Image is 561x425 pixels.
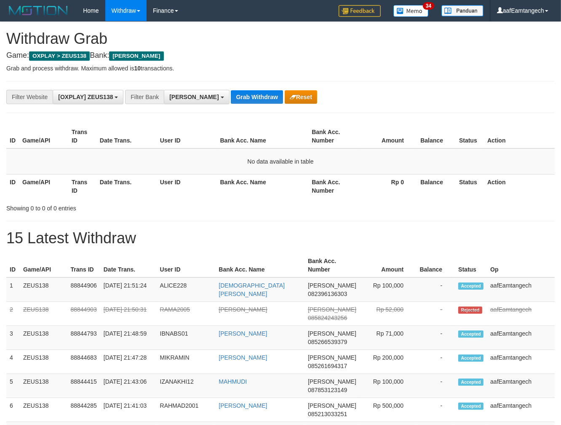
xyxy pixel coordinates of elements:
td: 88844285 [67,398,100,422]
th: ID [6,124,19,148]
td: ZEUS138 [20,374,67,398]
td: 4 [6,350,20,374]
td: 3 [6,326,20,350]
td: IBNABS01 [157,326,216,350]
td: 88844903 [67,302,100,326]
td: - [416,374,455,398]
span: [PERSON_NAME] [308,402,356,409]
button: [PERSON_NAME] [164,90,229,104]
th: User ID [157,253,216,277]
th: Status [456,174,484,198]
span: [OXPLAY] ZEUS138 [58,94,113,100]
span: Copy 085824243256 to clipboard [308,315,347,321]
td: aafEamtangech [487,398,555,422]
td: - [416,398,455,422]
button: Grab Withdraw [231,90,283,104]
td: aafEamtangech [487,350,555,374]
img: MOTION_logo.png [6,4,70,17]
th: Balance [417,124,456,148]
td: aafEamtangech [487,302,555,326]
span: Accepted [458,282,484,290]
td: - [416,350,455,374]
div: Filter Website [6,90,53,104]
span: Accepted [458,331,484,338]
span: Accepted [458,379,484,386]
a: [PERSON_NAME] [219,354,267,361]
th: User ID [157,124,217,148]
span: [PERSON_NAME] [308,354,356,361]
th: ID [6,174,19,198]
th: Date Trans. [100,253,157,277]
span: Copy 085213033251 to clipboard [308,411,347,417]
a: MAHMUDI [219,378,247,385]
td: Rp 100,000 [360,374,416,398]
th: Bank Acc. Number [305,253,360,277]
span: 34 [423,2,434,10]
span: Copy 087853123149 to clipboard [308,387,347,393]
span: [PERSON_NAME] [169,94,219,100]
td: - [416,302,455,326]
th: Date Trans. [96,174,157,198]
a: [PERSON_NAME] [219,330,267,337]
td: - [416,326,455,350]
th: Rp 0 [358,174,417,198]
span: OXPLAY > ZEUS138 [29,51,90,61]
a: [PERSON_NAME] [219,306,267,313]
td: ZEUS138 [20,277,67,302]
span: [PERSON_NAME] [308,330,356,337]
p: Grab and process withdraw. Maximum allowed is transactions. [6,64,555,73]
td: MIKRAMIN [157,350,216,374]
td: No data available in table [6,148,555,175]
td: - [416,277,455,302]
td: 88844793 [67,326,100,350]
th: Amount [358,124,417,148]
td: aafEamtangech [487,326,555,350]
a: [PERSON_NAME] [219,402,267,409]
td: ZEUS138 [20,302,67,326]
td: [DATE] 21:51:24 [100,277,157,302]
td: RAMA2005 [157,302,216,326]
span: Rejected [458,307,482,314]
span: Copy 085261694317 to clipboard [308,363,347,369]
span: [PERSON_NAME] [308,306,356,313]
div: Filter Bank [125,90,164,104]
h1: Withdraw Grab [6,30,555,47]
th: Action [484,124,555,148]
button: [OXPLAY] ZEUS138 [53,90,123,104]
td: 6 [6,398,20,422]
th: Game/API [19,174,68,198]
th: Balance [416,253,455,277]
td: ZEUS138 [20,350,67,374]
th: Trans ID [67,253,100,277]
th: Balance [417,174,456,198]
th: Status [456,124,484,148]
td: RAHMAD2001 [157,398,216,422]
td: aafEamtangech [487,277,555,302]
td: [DATE] 21:47:28 [100,350,157,374]
th: Op [487,253,555,277]
td: [DATE] 21:41:03 [100,398,157,422]
button: Reset [285,90,317,104]
th: Bank Acc. Name [217,174,309,198]
td: ZEUS138 [20,398,67,422]
th: User ID [157,174,217,198]
td: Rp 100,000 [360,277,416,302]
th: Game/API [20,253,67,277]
th: ID [6,253,20,277]
td: 1 [6,277,20,302]
th: Bank Acc. Name [215,253,305,277]
th: Bank Acc. Name [217,124,309,148]
th: Bank Acc. Number [308,124,358,148]
strong: 10 [134,65,141,72]
span: Accepted [458,355,484,362]
span: [PERSON_NAME] [308,378,356,385]
td: Rp 500,000 [360,398,416,422]
td: ZEUS138 [20,326,67,350]
span: Copy 085266539379 to clipboard [308,339,347,345]
td: 88844415 [67,374,100,398]
th: Status [455,253,487,277]
td: aafEamtangech [487,374,555,398]
span: Accepted [458,403,484,410]
td: [DATE] 21:50:31 [100,302,157,326]
td: 88844683 [67,350,100,374]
